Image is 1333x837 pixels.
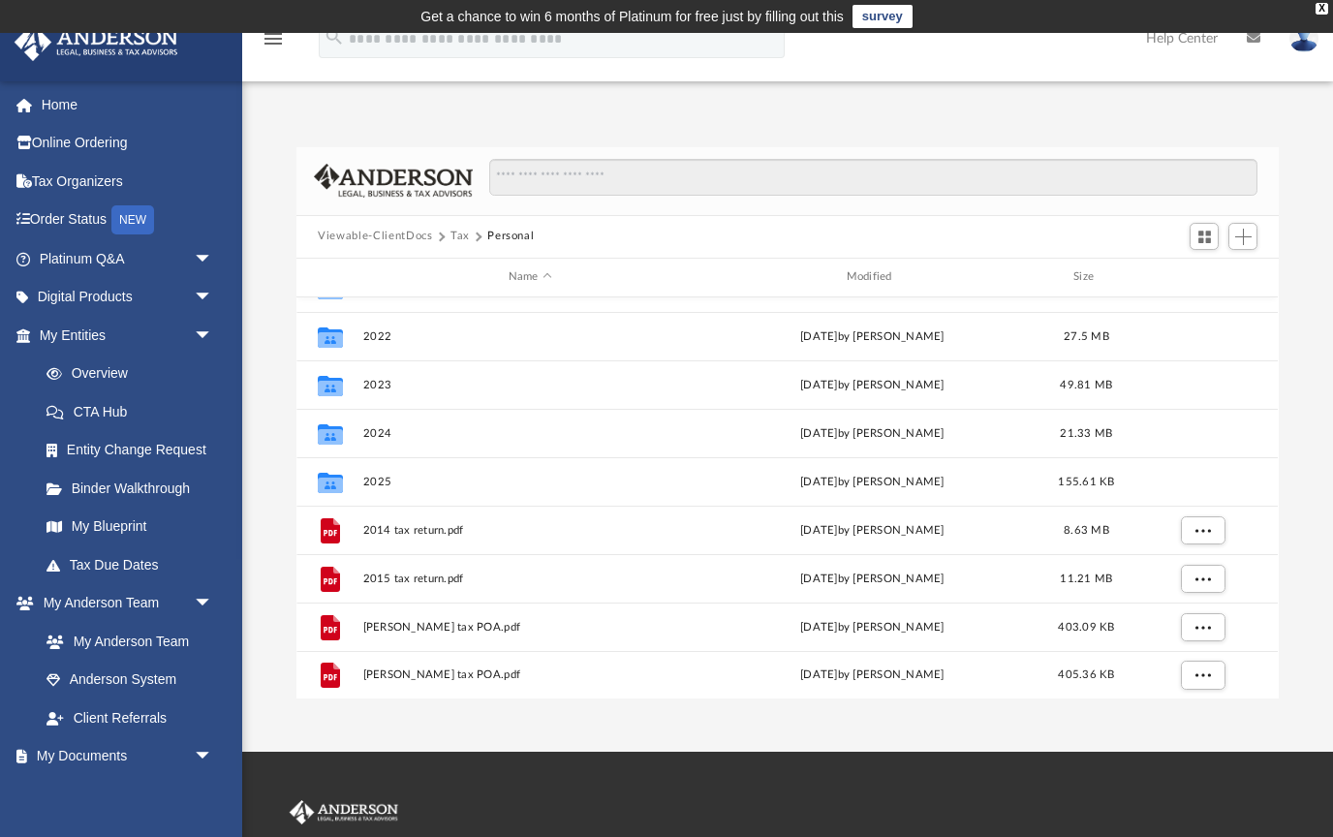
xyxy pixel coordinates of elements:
button: Add [1228,223,1257,250]
a: Digital Productsarrow_drop_down [14,278,242,317]
a: CTA Hub [27,392,242,431]
div: [DATE] by [PERSON_NAME] [705,666,1039,684]
a: survey [852,5,913,28]
a: Client Referrals [27,698,232,737]
a: My Anderson Teamarrow_drop_down [14,584,232,623]
img: Anderson Advisors Platinum Portal [286,800,402,825]
span: 155.61 KB [1059,476,1115,486]
button: Tax [450,228,470,245]
a: Order StatusNEW [14,201,242,240]
a: My Documentsarrow_drop_down [14,737,232,776]
div: id [1134,268,1270,286]
a: Platinum Q&Aarrow_drop_down [14,239,242,278]
div: [DATE] by [PERSON_NAME] [705,376,1039,393]
img: User Pic [1289,24,1318,52]
button: Viewable-ClientDocs [318,228,432,245]
button: More options [1181,612,1225,641]
a: My Blueprint [27,508,232,546]
a: Entity Change Request [27,431,242,470]
i: search [324,26,345,47]
span: arrow_drop_down [194,278,232,318]
span: arrow_drop_down [194,737,232,777]
span: [PERSON_NAME] tax POA.pdf [363,620,697,633]
span: 49.81 MB [1061,379,1113,389]
span: 11.21 MB [1061,573,1113,583]
span: 27.5 MB [1064,330,1109,341]
button: More options [1181,661,1225,690]
span: arrow_drop_down [194,239,232,279]
a: My Entitiesarrow_drop_down [14,316,242,355]
div: [DATE] by [PERSON_NAME] [705,521,1039,539]
button: Personal [487,228,534,245]
input: Search files and folders [489,159,1257,196]
a: Tax Organizers [14,162,242,201]
div: Get a chance to win 6 months of Platinum for free just by filling out this [420,5,844,28]
button: 2023 [363,378,697,390]
a: Home [14,85,242,124]
span: 21.33 MB [1061,427,1113,438]
span: arrow_drop_down [194,584,232,624]
a: My Anderson Team [27,622,223,661]
span: [DATE] [800,427,838,438]
div: [DATE] by [PERSON_NAME] [705,473,1039,490]
div: id [305,268,354,286]
a: Tax Due Dates [27,545,242,584]
span: 403.09 KB [1059,621,1115,632]
a: menu [262,37,285,50]
button: Switch to Grid View [1190,223,1219,250]
span: arrow_drop_down [194,316,232,356]
a: Anderson System [27,661,232,699]
div: [DATE] by [PERSON_NAME] [705,327,1039,345]
a: Online Ordering [14,124,242,163]
button: 2022 [363,329,697,342]
span: 2014 tax return.pdf [363,523,697,536]
button: More options [1181,515,1225,544]
div: Modified [705,268,1039,286]
div: grid [296,297,1278,699]
button: More options [1181,564,1225,593]
a: Binder Walkthrough [27,469,242,508]
div: Name [362,268,697,286]
span: 405.36 KB [1059,669,1115,680]
div: Size [1048,268,1126,286]
button: 2025 [363,475,697,487]
button: 2024 [363,426,697,439]
div: [DATE] by [PERSON_NAME] [705,570,1039,587]
i: menu [262,27,285,50]
div: NEW [111,205,154,234]
img: Anderson Advisors Platinum Portal [9,23,184,61]
div: close [1316,3,1328,15]
span: [PERSON_NAME] tax POA.pdf [363,668,697,681]
a: Overview [27,355,242,393]
div: by [PERSON_NAME] [705,424,1039,442]
span: 2015 tax return.pdf [363,572,697,584]
span: 8.63 MB [1064,524,1109,535]
div: [DATE] by [PERSON_NAME] [705,618,1039,635]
